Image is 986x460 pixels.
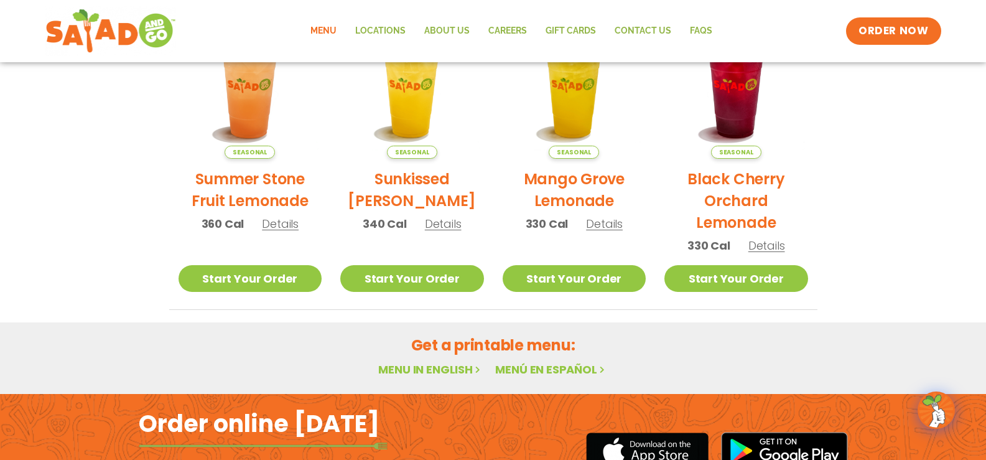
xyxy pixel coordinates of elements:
a: Careers [479,17,536,45]
h2: Get a printable menu: [169,334,817,356]
img: fork [139,443,388,449]
a: Start Your Order [503,265,646,292]
a: Menú en español [495,362,607,377]
img: Product photo for Black Cherry Orchard Lemonade [664,16,808,159]
span: Seasonal [549,146,599,159]
span: Details [262,216,299,232]
img: Product photo for Mango Grove Lemonade [503,16,646,159]
span: 340 Cal [363,215,407,232]
a: GIFT CARDS [536,17,605,45]
a: Contact Us [605,17,681,45]
img: new-SAG-logo-768×292 [45,6,177,56]
span: ORDER NOW [858,24,928,39]
a: FAQs [681,17,722,45]
a: Start Your Order [179,265,322,292]
a: ORDER NOW [846,17,941,45]
h2: Order online [DATE] [139,408,379,439]
img: Product photo for Summer Stone Fruit Lemonade [179,16,322,159]
span: 330 Cal [687,237,730,254]
span: Seasonal [387,146,437,159]
span: 330 Cal [526,215,569,232]
img: Product photo for Sunkissed Yuzu Lemonade [340,16,484,159]
a: Menu in English [378,362,483,377]
h2: Mango Grove Lemonade [503,168,646,212]
span: Seasonal [225,146,275,159]
span: Details [586,216,623,232]
a: Start Your Order [340,265,484,292]
h2: Sunkissed [PERSON_NAME] [340,168,484,212]
nav: Menu [301,17,722,45]
a: About Us [415,17,479,45]
a: Locations [346,17,415,45]
a: Start Your Order [664,265,808,292]
h2: Black Cherry Orchard Lemonade [664,168,808,233]
span: 360 Cal [202,215,244,232]
span: Details [748,238,785,253]
span: Seasonal [711,146,761,159]
img: wpChatIcon [919,393,954,428]
span: Details [425,216,462,232]
a: Menu [301,17,346,45]
h2: Summer Stone Fruit Lemonade [179,168,322,212]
